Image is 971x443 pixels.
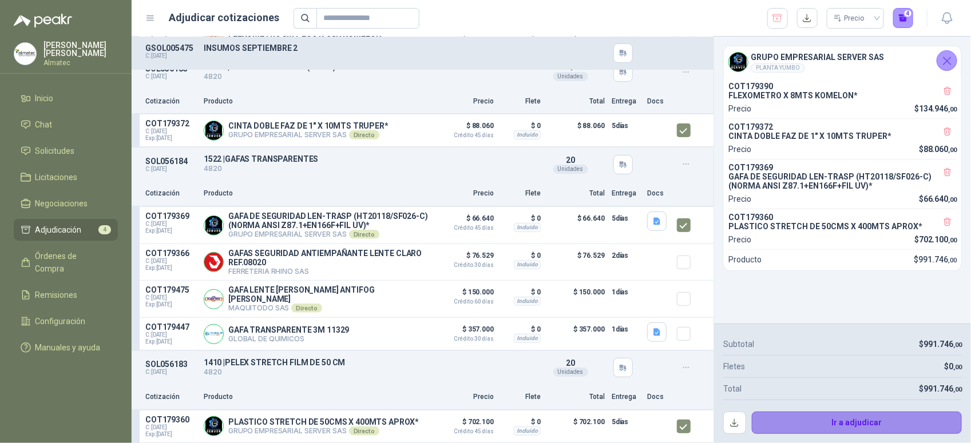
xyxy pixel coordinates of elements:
[204,121,223,140] img: Company Logo
[948,146,957,154] span: ,00
[948,237,957,244] span: ,00
[145,285,197,294] p: COT179475
[548,96,605,107] p: Total
[228,426,419,436] p: GRUPO EMPRESARIAL SERVER SAS
[501,392,541,402] p: Flete
[145,360,197,369] p: SOL056183
[204,358,535,367] p: 1410 | PELEX STRETCH FILM DE 50 CM
[145,166,197,173] p: C: [DATE]
[728,222,957,231] p: PLASTICO STRETCH DE 50CMS X 400MTS APROX*
[228,211,430,230] p: GAFA DE SEGURIDAD LEN-TRASP (HT20118/SF026-C)(NORMA ANSI Z87.1+EN166F+FIL UV)*
[437,211,494,231] p: $ 66.640
[647,392,670,402] p: Docs
[35,92,54,105] span: Inicio
[915,102,957,115] p: $
[14,43,36,65] img: Company Logo
[501,285,541,299] p: $ 0
[566,155,575,165] span: 20
[728,213,957,222] p: COT179360
[612,285,640,299] p: 1 días
[553,368,588,377] div: Unidades
[14,193,118,214] a: Negociaciones
[437,415,494,434] p: $ 702.100
[145,258,197,265] span: C: [DATE]
[35,224,82,236] span: Adjudicación
[14,114,118,135] a: Chat
[228,230,430,239] p: GRUPO EMPRESARIAL SERVER SAS
[437,249,494,268] p: $ 76.529
[723,382,742,395] p: Total
[145,96,197,107] p: Cotización
[35,341,101,354] span: Manuales y ayuda
[723,338,754,350] p: Subtotal
[924,384,962,393] span: 991.746
[728,233,751,246] p: Precio
[291,304,322,313] div: Directo
[501,211,541,225] p: $ 0
[204,290,223,309] img: Company Logo
[228,304,430,313] p: MAQUITODO SAS
[548,392,605,402] p: Total
[548,249,605,276] p: $ 76.529
[145,338,197,345] span: Exp: [DATE]
[43,41,118,57] p: [PERSON_NAME] [PERSON_NAME]
[43,59,118,66] p: Almatec
[437,133,494,138] span: Crédito 45 días
[924,194,957,203] span: 66.640
[948,257,957,264] span: ,00
[514,223,541,232] div: Incluido
[437,96,494,107] p: Precio
[728,102,751,115] p: Precio
[548,211,605,239] p: $ 66.640
[437,429,494,434] span: Crédito 45 días
[437,119,494,138] p: $ 88.060
[728,82,957,91] p: COT179390
[514,297,541,306] div: Incluido
[919,104,957,113] span: 134.946
[145,424,197,431] span: C: [DATE]
[437,188,494,199] p: Precio
[145,228,197,234] span: Exp: [DATE]
[204,367,535,378] p: 4820
[35,145,75,157] span: Solicitudes
[948,196,957,203] span: ,00
[501,322,541,336] p: $ 0
[349,230,379,239] div: Directo
[437,299,494,305] span: Crédito 60 días
[953,364,962,371] span: ,00
[728,253,762,266] p: Producto
[915,233,957,246] p: $
[566,358,575,368] span: 20
[14,140,118,162] a: Solicitudes
[647,96,670,107] p: Docs
[145,392,197,402] p: Cotización
[228,417,419,426] p: PLASTICO STRETCH DE 50CMS X 400MTS APROX*
[612,249,640,262] p: 2 días
[145,294,197,301] span: C: [DATE]
[145,211,197,221] p: COT179369
[949,362,962,371] span: 0
[145,43,197,53] p: GSOL005475
[35,289,78,301] span: Remisiones
[228,130,389,139] p: GRUPO EMPRESARIAL SERVER SAS
[228,285,430,304] p: GAFA LENTE [PERSON_NAME] ANTIFOG [PERSON_NAME]
[145,415,197,424] p: COT179360
[14,87,118,109] a: Inicio
[14,310,118,332] a: Configuración
[501,96,541,107] p: Flete
[647,188,670,199] p: Docs
[893,8,914,29] button: 4
[204,71,535,82] p: 4820
[14,337,118,358] a: Manuales y ayuda
[437,225,494,231] span: Crédito 45 días
[145,135,197,142] span: Exp: [DATE]
[728,131,957,141] p: CINTA DOBLE FAZ DE 1" X 10MTS TRUPER*
[514,130,541,139] div: Incluido
[169,10,280,26] h1: Adjudicar cotizaciones
[752,412,962,434] button: Ir a adjudicar
[612,119,640,133] p: 5 días
[204,417,223,436] img: Company Logo
[145,119,197,128] p: COT179372
[944,360,962,373] p: $
[501,188,541,199] p: Flete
